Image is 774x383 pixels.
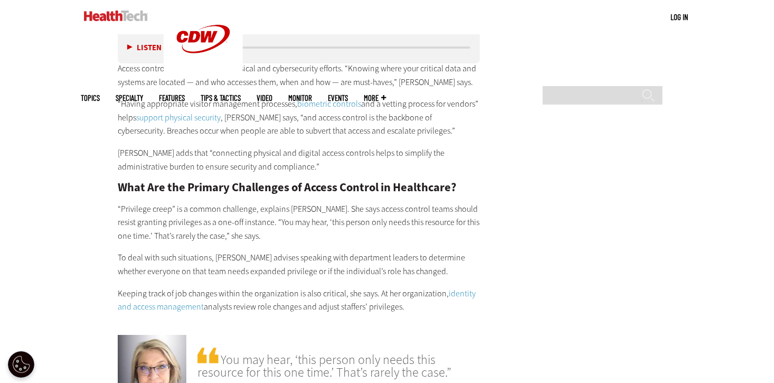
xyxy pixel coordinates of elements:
div: Cookie Settings [8,351,34,378]
h2: What Are the Primary Challenges of Access Control in Healthcare? [118,182,480,193]
div: User menu [671,12,688,23]
img: Home [84,11,148,21]
p: “Privilege creep” is a common challenge, explains [PERSON_NAME]. She says access control teams sh... [118,202,480,243]
span: You may hear, ‘this person only needs this resource for this one time.’ That’s rarely the case.” [197,345,480,379]
a: MonITor [288,94,312,102]
span: More [364,94,386,102]
a: Features [159,94,185,102]
a: Log in [671,12,688,22]
p: “Having appropriate visitor management processes, and a vetting process for vendors” helps , [PER... [118,97,480,138]
a: CDW [164,70,243,81]
span: Topics [81,94,100,102]
p: [PERSON_NAME] adds that “connecting physical and digital access controls helps to simplify the ad... [118,146,480,173]
button: Open Preferences [8,351,34,378]
a: Video [257,94,272,102]
a: Events [328,94,348,102]
a: support physical security [136,112,221,123]
p: Keeping track of job changes within the organization is also critical, she says. At her organizat... [118,287,480,314]
span: Specialty [116,94,143,102]
p: To deal with such situations, [PERSON_NAME] advises speaking with department leaders to determine... [118,251,480,278]
a: Tips & Tactics [201,94,241,102]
